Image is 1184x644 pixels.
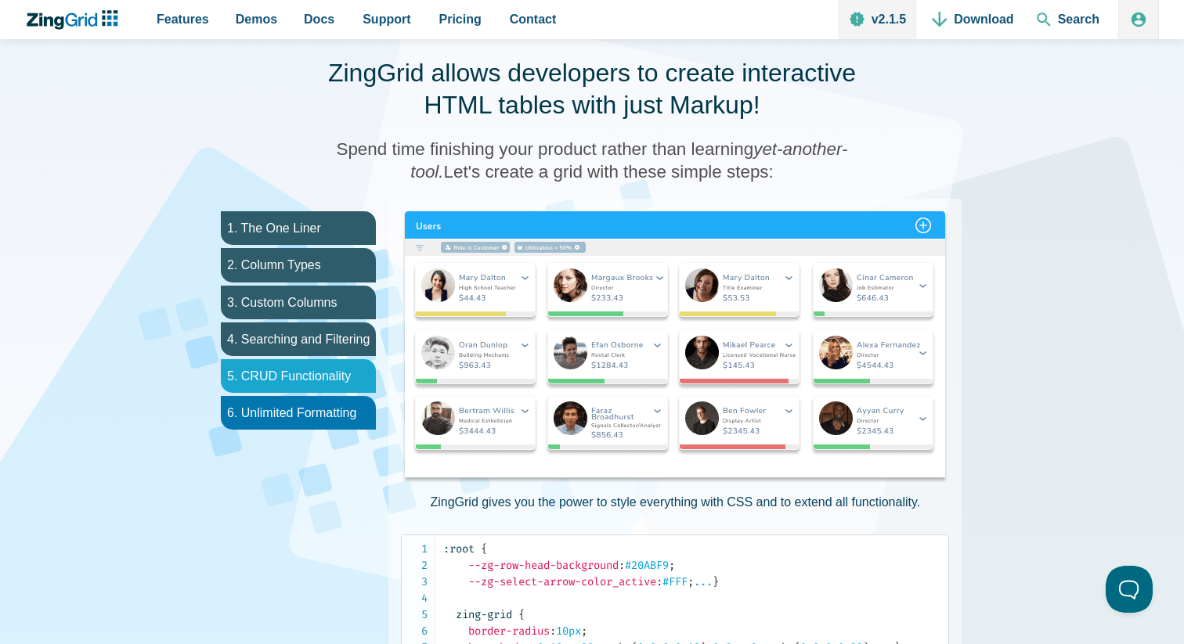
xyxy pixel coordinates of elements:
[468,559,619,572] span: --zg-row-head-background
[25,10,126,30] a: ZingChart Logo. Click to return to the homepage
[430,491,920,513] p: ZingGrid gives you the power to style everything with CSS and to extend all functionality.
[363,9,410,30] span: Support
[688,575,694,588] span: ;
[221,286,376,319] li: 3. Custom Columns
[410,139,847,182] span: yet-another-tool.
[619,559,625,572] span: :
[468,624,550,638] span: border-radius
[221,248,376,282] li: 2. Column Types
[304,9,334,30] span: Docs
[456,608,512,621] span: zing-grid
[550,624,556,638] span: :
[468,575,656,588] span: --zg-select-arrow-color_active
[318,138,866,183] h3: Spend time finishing your product rather than learning Let's create a grid with these simple steps:
[656,575,662,588] span: :
[318,57,866,122] h2: ZingGrid allows developers to create interactive HTML tables with just Markup!
[443,542,475,556] span: :root
[221,396,376,430] li: 6. Unlimited Formatting
[669,559,675,572] span: ;
[1106,566,1153,613] iframe: Help Scout Beacon - Open
[236,9,277,30] span: Demos
[581,624,587,638] span: ;
[221,359,376,393] li: 5. CRUD Functionality
[713,575,719,588] span: }
[510,9,557,30] span: Contact
[221,211,376,245] li: 1. The One Liner
[157,9,209,30] span: Features
[439,9,482,30] span: Pricing
[221,322,376,356] li: 4. Searching and Filtering
[481,542,487,556] span: {
[518,608,525,621] span: {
